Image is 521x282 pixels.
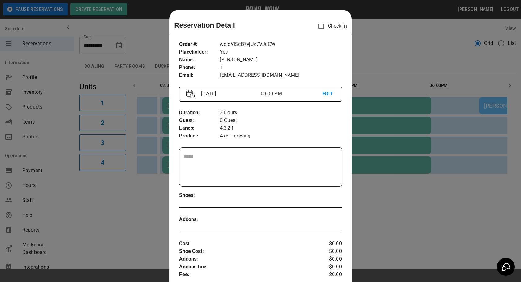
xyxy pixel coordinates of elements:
[179,271,315,279] p: Fee :
[315,271,342,279] p: $0.00
[220,124,342,132] p: 4,3,2,1
[220,109,342,117] p: 3 Hours
[179,240,315,248] p: Cost :
[179,48,220,56] p: Placeholder :
[179,248,315,255] p: Shoe Cost :
[220,48,342,56] p: Yes
[220,117,342,124] p: 0 Guest
[179,132,220,140] p: Product :
[179,255,315,263] p: Addons :
[179,263,315,271] p: Addons tax :
[260,90,322,98] p: 03:00 PM
[179,109,220,117] p: Duration :
[220,41,342,48] p: wdiqViScB7vjUz7VJuCW
[179,216,220,223] p: Addons :
[220,132,342,140] p: Axe Throwing
[179,56,220,64] p: Name :
[179,72,220,79] p: Email :
[174,20,235,30] p: Reservation Detail
[220,72,342,79] p: [EMAIL_ADDRESS][DOMAIN_NAME]
[186,90,195,98] img: Vector
[199,90,260,98] p: [DATE]
[315,240,342,248] p: $0.00
[220,56,342,64] p: [PERSON_NAME]
[179,124,220,132] p: Lanes :
[315,248,342,255] p: $0.00
[179,41,220,48] p: Order # :
[315,255,342,263] p: $0.00
[179,64,220,72] p: Phone :
[322,90,335,98] p: EDIT
[315,20,347,33] p: Check In
[220,64,342,72] p: +
[179,192,220,199] p: Shoes :
[179,117,220,124] p: Guest :
[315,263,342,271] p: $0.00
